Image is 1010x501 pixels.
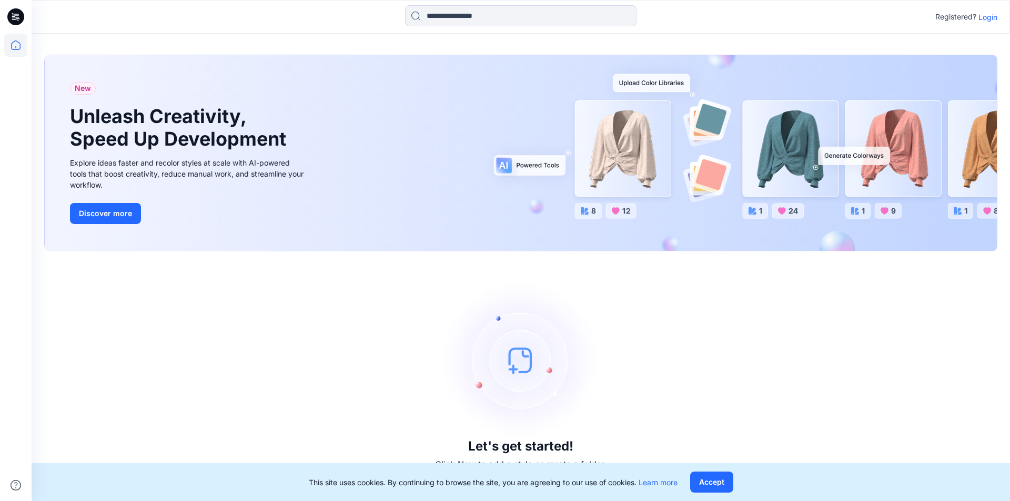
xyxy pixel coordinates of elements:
img: empty-state-image.svg [442,281,600,439]
p: Login [978,12,997,23]
a: Discover more [70,203,307,224]
button: Accept [690,472,733,493]
p: This site uses cookies. By continuing to browse the site, you are agreeing to our use of cookies. [309,477,678,488]
span: New [75,82,91,95]
h1: Unleash Creativity, Speed Up Development [70,105,291,150]
a: Learn more [639,478,678,487]
button: Discover more [70,203,141,224]
h3: Let's get started! [468,439,573,454]
p: Click New to add a style or create a folder. [435,458,607,471]
div: Explore ideas faster and recolor styles at scale with AI-powered tools that boost creativity, red... [70,157,307,190]
p: Registered? [935,11,976,23]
